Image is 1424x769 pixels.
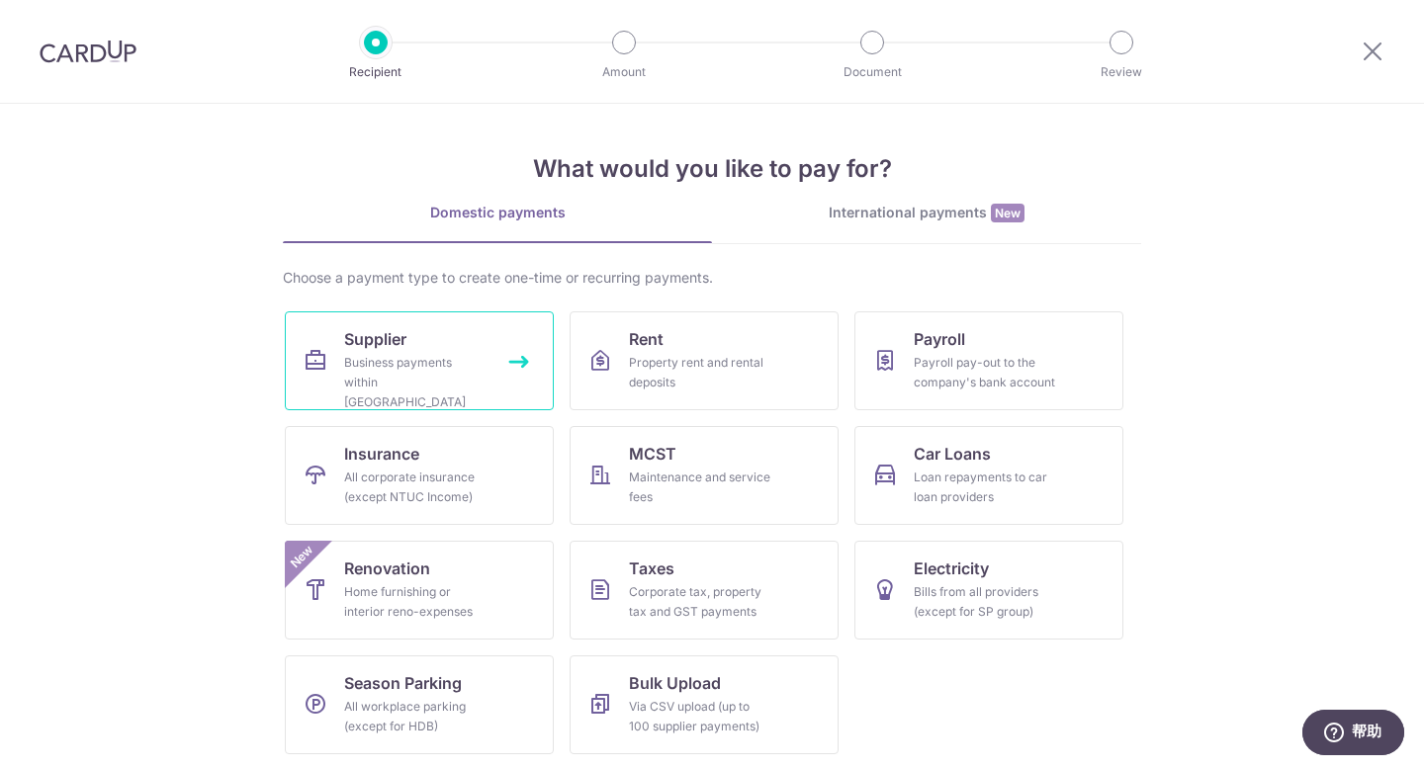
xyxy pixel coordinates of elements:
span: Car Loans [914,442,991,466]
a: PayrollPayroll pay-out to the company's bank account [854,311,1123,410]
div: Bills from all providers (except for SP group) [914,582,1056,622]
h4: What would you like to pay for? [283,151,1141,187]
span: Insurance [344,442,419,466]
span: Season Parking [344,671,462,695]
span: Renovation [344,556,430,580]
p: Review [1048,62,1195,82]
a: SupplierBusiness payments within [GEOGRAPHIC_DATA] [285,311,554,410]
p: Recipient [303,62,449,82]
div: All workplace parking (except for HDB) [344,697,487,736]
div: Home furnishing or interior reno-expenses [344,582,487,622]
p: Amount [551,62,697,82]
a: TaxesCorporate tax, property tax and GST payments [570,541,839,640]
a: Bulk UploadVia CSV upload (up to 100 supplier payments) [570,655,839,754]
a: ElectricityBills from all providers (except for SP group) [854,541,1123,640]
span: Electricity [914,556,989,580]
span: MCST [629,442,676,466]
div: Choose a payment type to create one-time or recurring payments. [283,268,1141,288]
div: All corporate insurance (except NTUC Income) [344,468,487,507]
a: Season ParkingAll workplace parking (except for HDB) [285,655,554,754]
iframe: 打开一个小组件，您可以在其中找到更多信息 [1301,710,1404,759]
span: Taxes [629,556,674,580]
a: MCSTMaintenance and service fees [570,426,839,525]
div: Payroll pay-out to the company's bank account [914,353,1056,392]
div: Business payments within [GEOGRAPHIC_DATA] [344,353,487,412]
a: RentProperty rent and rental deposits [570,311,839,410]
div: Domestic payments [283,203,712,222]
span: 帮助 [50,13,81,32]
a: InsuranceAll corporate insurance (except NTUC Income) [285,426,554,525]
div: Via CSV upload (up to 100 supplier payments) [629,697,771,736]
span: New [286,541,318,573]
div: Maintenance and service fees [629,468,771,507]
span: Bulk Upload [629,671,721,695]
a: RenovationHome furnishing or interior reno-expensesNew [285,541,554,640]
span: Rent [629,327,664,351]
div: International payments [712,203,1141,223]
span: New [991,204,1024,222]
div: Loan repayments to car loan providers [914,468,1056,507]
img: CardUp [40,40,136,63]
span: Payroll [914,327,965,351]
p: Document [799,62,945,82]
a: Car LoansLoan repayments to car loan providers [854,426,1123,525]
div: Property rent and rental deposits [629,353,771,392]
div: Corporate tax, property tax and GST payments [629,582,771,622]
span: Supplier [344,327,406,351]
